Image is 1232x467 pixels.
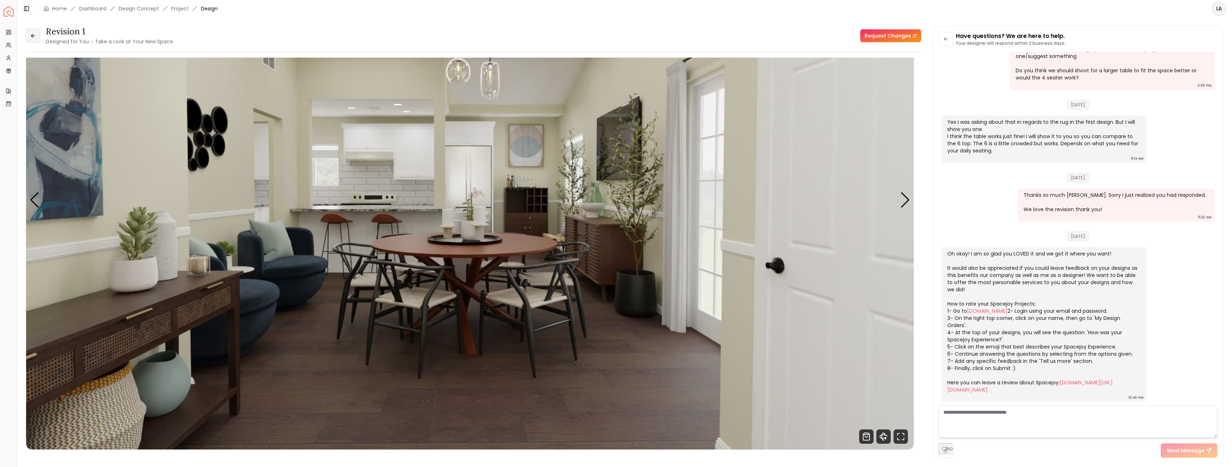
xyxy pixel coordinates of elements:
[1128,394,1144,401] div: 12:46 PM
[79,5,106,12] a: Dashboard
[171,5,189,12] a: Project
[119,5,159,12] li: Design Concept
[956,32,1065,40] p: Have questions? We are here to help.
[894,429,908,444] svg: Fullscreen
[967,307,1007,315] a: [DOMAIN_NAME]
[1067,99,1089,110] span: [DATE]
[1067,231,1089,242] span: [DATE]
[4,6,14,16] img: Spacejoy Logo
[46,26,173,37] h3: Revision 1
[201,5,218,12] span: Design
[1024,191,1207,213] div: Thanks so much [PERSON_NAME]. Sorry I just realized you had responded. We love the revision thank...
[1067,172,1089,183] span: [DATE]
[947,118,1139,154] div: Yes I was asking about that in regards to the rug in the first design. But I will show you one. I...
[46,38,173,45] small: Designed for You – Take a Look at Your New Space
[1016,45,1208,81] div: The revision didn't have a rug option so we were hoping you could add one/suggest something Do yo...
[1131,155,1144,162] div: 11:14 AM
[1212,1,1226,16] button: LA
[43,5,218,12] nav: breadcrumb
[30,192,39,208] div: Previous slide
[859,429,874,444] svg: Shop Products from this design
[947,379,1113,393] a: [DOMAIN_NAME][URL][DOMAIN_NAME]
[900,192,910,208] div: Next slide
[947,250,1139,393] div: Oh okay! I am so glad you LOVED it and we got it where you want! It would also be appreciated if ...
[860,29,921,42] a: Request Changes
[1198,214,1212,221] div: 11:22 AM
[876,429,891,444] svg: 360 View
[52,5,67,12] a: Home
[4,6,14,16] a: Spacejoy
[956,40,1065,46] p: Your designer will respond within 2 business days.
[1198,82,1212,89] div: 2:35 PM
[1213,2,1226,15] span: LA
